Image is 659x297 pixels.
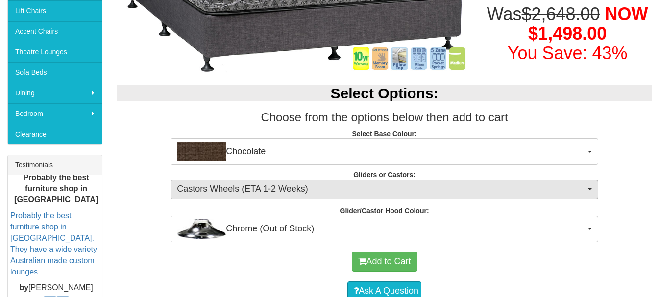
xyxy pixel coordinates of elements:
[177,142,586,161] span: Chocolate
[177,142,226,161] img: Chocolate
[177,219,226,239] img: Chrome (Out of Stock)
[508,43,628,63] font: You Save: 43%
[117,111,652,124] h3: Choose from the options below then add to cart
[10,282,102,294] p: [PERSON_NAME]
[8,42,102,62] a: Theatre Lounges
[171,138,598,165] button: ChocolateChocolate
[331,85,439,101] b: Select Options:
[528,4,648,44] span: NOW $1,498.00
[10,211,97,275] a: Probably the best furniture shop in [GEOGRAPHIC_DATA]. They have a wide variety Australian made c...
[353,171,415,179] strong: Gliders or Castors:
[8,62,102,83] a: Sofa Beds
[352,252,417,272] button: Add to Cart
[171,216,598,242] button: Chrome (Out of Stock)Chrome (Out of Stock)
[171,180,598,199] button: Castors Wheels (ETA 1-2 Weeks)
[8,103,102,124] a: Bedroom
[483,4,652,63] h1: Was
[340,207,429,215] strong: Glider/Castor Hood Colour:
[177,183,586,196] span: Castors Wheels (ETA 1-2 Weeks)
[521,4,600,24] del: $2,648.00
[352,130,416,137] strong: Select Base Colour:
[8,0,102,21] a: Lift Chairs
[8,83,102,103] a: Dining
[177,219,586,239] span: Chrome (Out of Stock)
[14,173,98,204] b: Probably the best furniture shop in [GEOGRAPHIC_DATA]
[19,283,28,292] b: by
[8,21,102,42] a: Accent Chairs
[8,155,102,175] div: Testimonials
[8,124,102,144] a: Clearance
